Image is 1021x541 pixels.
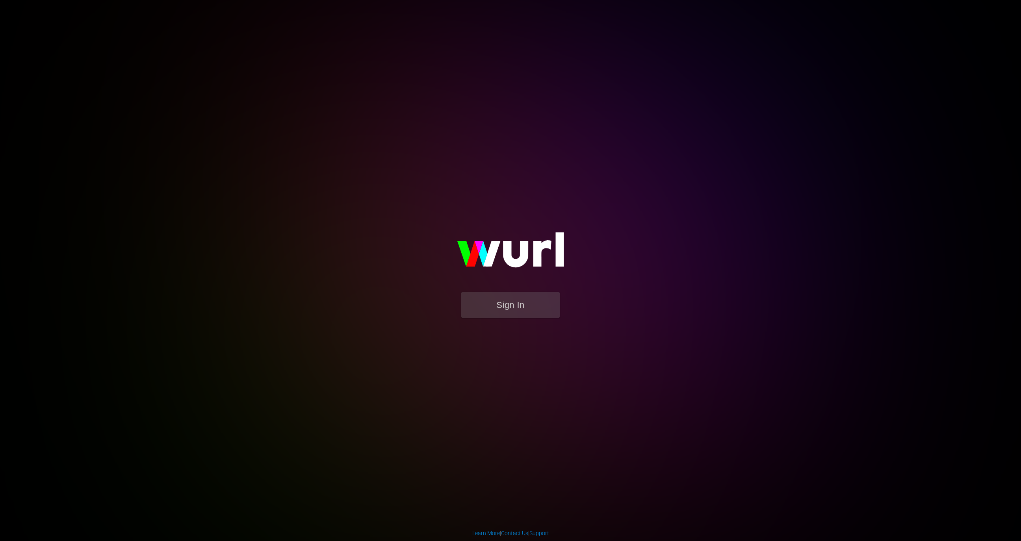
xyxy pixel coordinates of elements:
a: Support [529,530,549,536]
a: Learn More [472,530,500,536]
a: Contact Us [501,530,528,536]
div: | | [472,529,549,537]
img: wurl-logo-on-black-223613ac3d8ba8fe6dc639794a292ebdb59501304c7dfd60c99c58986ef67473.svg [432,215,589,292]
button: Sign In [461,292,560,318]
